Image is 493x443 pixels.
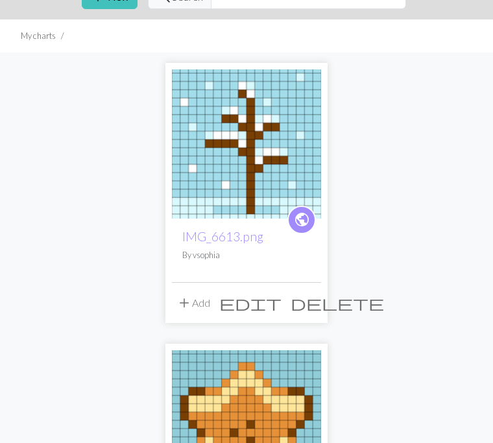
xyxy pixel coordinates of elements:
[287,206,316,234] a: public
[182,249,311,261] p: By vsophia
[294,207,310,233] i: public
[291,294,384,312] span: delete
[219,294,282,312] span: edit
[172,136,321,149] a: IMG_6613.png
[176,294,192,312] span: add
[219,295,282,311] i: Edit
[182,229,263,244] a: IMG_6613.png
[294,210,310,230] span: public
[21,30,56,42] li: My charts
[215,291,286,315] button: Edit
[172,291,215,315] button: Add
[172,69,321,219] img: IMG_6613.png
[286,291,389,315] button: Delete
[172,417,321,429] a: IMG_6611.png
